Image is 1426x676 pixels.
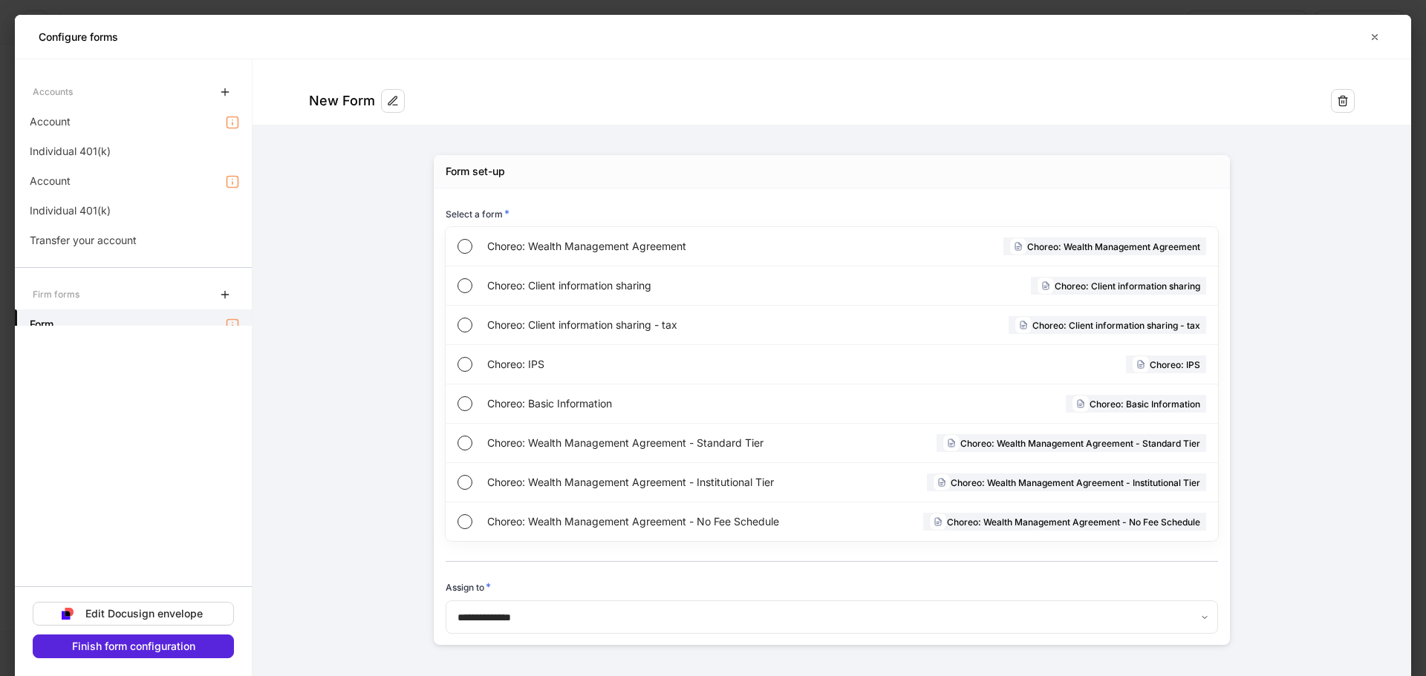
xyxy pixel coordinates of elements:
div: Accounts [33,79,73,105]
a: Account [15,166,252,196]
a: Individual 401(k) [15,196,252,226]
button: Edit Docusign envelope [33,602,234,626]
h6: Select a form [446,206,509,221]
h6: Assign to [446,580,491,594]
p: Account [30,174,71,188]
span: Choreo: Wealth Management Agreement - Standard Tier [487,436,839,450]
p: Individual 401(k) [30,144,111,159]
div: Finish form configuration [72,641,195,652]
a: Transfer your account [15,226,252,255]
a: Individual 401(k) [15,137,252,166]
h5: Form [30,317,53,332]
div: Choreo: Wealth Management Agreement - Standard Tier [937,434,1206,452]
p: Individual 401(k) [30,203,111,218]
div: Choreo: Client information sharing [1031,277,1206,295]
p: Account [30,114,71,129]
span: Choreo: Basic Information [487,396,827,411]
div: Choreo: Basic Information [1066,395,1206,413]
h5: Configure forms [39,30,118,45]
span: Choreo: IPS [487,357,824,372]
span: Choreo: Client information sharing [487,278,830,293]
div: Choreo: Wealth Management Agreement [1003,237,1206,255]
span: Choreo: Wealth Management Agreement [487,239,833,254]
div: Choreo: Wealth Management Agreement - Institutional Tier [927,473,1206,491]
div: Choreo: Client information sharing - tax [1009,316,1206,334]
span: Choreo: Wealth Management Agreement - No Fee Schedule [487,514,839,529]
div: Edit Docusign envelope [85,608,203,619]
div: Form set-up [446,164,505,179]
button: Finish form configuration [33,634,234,658]
div: Firm forms [33,281,79,307]
div: New Form [309,92,375,110]
span: Choreo: Client information sharing - tax [487,318,831,332]
p: Transfer your account [30,233,137,248]
span: Choreo: Wealth Management Agreement - Institutional Tier [487,475,839,490]
a: Account [15,107,252,137]
div: Choreo: IPS [1126,355,1206,373]
a: Form [15,309,252,339]
div: Choreo: Wealth Management Agreement - No Fee Schedule [923,513,1206,531]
